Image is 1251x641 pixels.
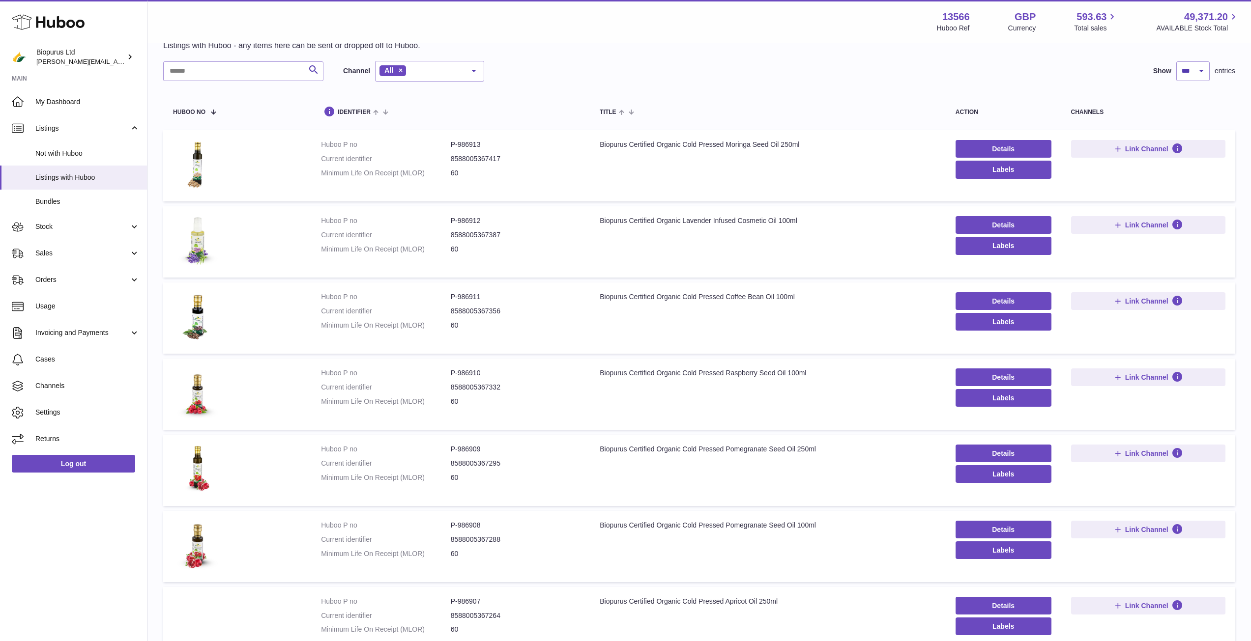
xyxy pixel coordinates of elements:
[1071,109,1225,115] div: channels
[35,197,140,206] span: Bundles
[35,124,129,133] span: Listings
[600,368,936,378] div: Biopurus Certified Organic Cold Pressed Raspberry Seed Oil 100ml
[451,473,581,482] dd: 60
[451,625,581,634] dd: 60
[1071,445,1225,462] button: Link Channel
[451,597,581,606] dd: P-986907
[1215,66,1235,76] span: entries
[956,109,1051,115] div: action
[451,154,581,164] dd: 8588005367417
[35,328,129,337] span: Invoicing and Payments
[321,535,451,544] dt: Current identifier
[1008,24,1036,33] div: Currency
[1074,10,1118,33] a: 593.63 Total sales
[956,597,1051,614] a: Details
[1125,144,1168,153] span: Link Channel
[343,66,370,76] label: Channel
[1074,24,1118,33] span: Total sales
[956,216,1051,234] a: Details
[451,140,581,149] dd: P-986913
[956,140,1051,158] a: Details
[321,245,451,254] dt: Minimum Life On Receipt (MLOR)
[384,66,393,74] span: All
[12,455,135,473] a: Log out
[451,397,581,406] dd: 60
[173,140,222,189] img: Biopurus Certified Organic Cold Pressed Moringa Seed Oil 250ml
[12,50,27,64] img: peter@biopurus.co.uk
[35,381,140,390] span: Channels
[1156,10,1239,33] a: 49,371.20 AVAILABLE Stock Total
[451,168,581,178] dd: 60
[956,541,1051,559] button: Labels
[942,10,970,24] strong: 13566
[35,97,140,107] span: My Dashboard
[600,521,936,530] div: Biopurus Certified Organic Cold Pressed Pomegranate Seed Oil 100ml
[956,389,1051,407] button: Labels
[35,149,140,158] span: Not with Huboo
[1156,24,1239,33] span: AVAILABLE Stock Total
[600,292,936,302] div: Biopurus Certified Organic Cold Pressed Coffee Bean Oil 100ml
[36,48,125,66] div: Biopurus Ltd
[451,383,581,392] dd: 8588005367332
[35,173,140,182] span: Listings with Huboo
[321,321,451,330] dt: Minimum Life On Receipt (MLOR)
[451,216,581,225] dd: P-986912
[1015,10,1036,24] strong: GBP
[451,611,581,620] dd: 8588005367264
[173,521,222,570] img: Biopurus Certified Organic Cold Pressed Pomegranate Seed Oil 100ml
[600,109,616,115] span: title
[956,617,1051,635] button: Labels
[321,473,451,482] dt: Minimum Life On Receipt (MLOR)
[956,313,1051,331] button: Labels
[937,24,970,33] div: Huboo Ref
[956,465,1051,483] button: Labels
[600,445,936,454] div: Biopurus Certified Organic Cold Pressed Pomegranate Seed Oil 250ml
[35,408,140,417] span: Settings
[173,216,222,265] img: Biopurus Certified Organic Lavender Infused Cosmetic Oil 100ml
[321,625,451,634] dt: Minimum Life On Receipt (MLOR)
[35,434,140,444] span: Returns
[163,40,420,51] p: Listings with Huboo - any items here can be sent or dropped off to Huboo.
[1071,140,1225,158] button: Link Channel
[1125,373,1168,382] span: Link Channel
[956,292,1051,310] a: Details
[173,109,205,115] span: Huboo no
[1125,601,1168,610] span: Link Channel
[451,368,581,378] dd: P-986910
[600,140,936,149] div: Biopurus Certified Organic Cold Pressed Moringa Seed Oil 250ml
[451,549,581,558] dd: 60
[321,445,451,454] dt: Huboo P no
[451,521,581,530] dd: P-986908
[321,230,451,240] dt: Current identifier
[451,307,581,316] dd: 8588005367356
[173,292,222,341] img: Biopurus Certified Organic Cold Pressed Coffee Bean Oil 100ml
[600,216,936,225] div: Biopurus Certified Organic Lavender Infused Cosmetic Oil 100ml
[321,292,451,302] dt: Huboo P no
[173,445,222,494] img: Biopurus Certified Organic Cold Pressed Pomegranate Seed Oil 250ml
[35,275,129,284] span: Orders
[451,535,581,544] dd: 8588005367288
[321,397,451,406] dt: Minimum Life On Receipt (MLOR)
[451,245,581,254] dd: 60
[451,321,581,330] dd: 60
[1071,521,1225,538] button: Link Channel
[1071,216,1225,234] button: Link Channel
[1125,221,1168,229] span: Link Channel
[1071,368,1225,386] button: Link Channel
[600,597,936,606] div: Biopurus Certified Organic Cold Pressed Apricot Oil 250ml
[956,445,1051,462] a: Details
[321,154,451,164] dt: Current identifier
[321,549,451,558] dt: Minimum Life On Receipt (MLOR)
[1125,525,1168,534] span: Link Channel
[35,222,129,231] span: Stock
[321,383,451,392] dt: Current identifier
[35,355,140,364] span: Cases
[956,368,1051,386] a: Details
[321,307,451,316] dt: Current identifier
[173,368,222,418] img: Biopurus Certified Organic Cold Pressed Raspberry Seed Oil 100ml
[321,168,451,178] dt: Minimum Life On Receipt (MLOR)
[1125,449,1168,458] span: Link Channel
[1125,297,1168,306] span: Link Channel
[451,459,581,468] dd: 8588005367295
[338,109,371,115] span: identifier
